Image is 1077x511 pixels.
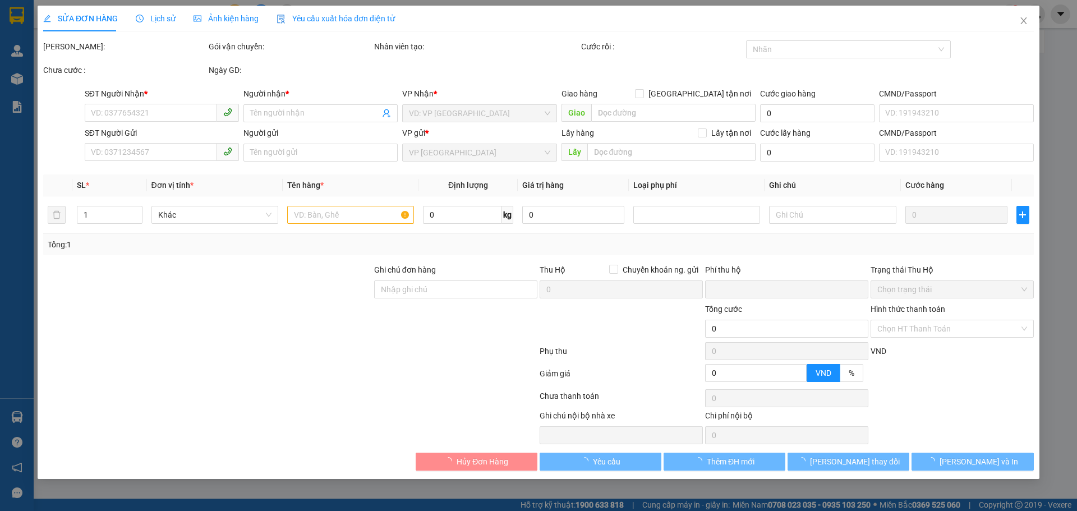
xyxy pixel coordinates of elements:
[561,143,587,161] span: Lấy
[707,455,754,468] span: Thêm ĐH mới
[85,127,239,139] div: SĐT Người Gửi
[770,206,896,224] input: Ghi Chú
[43,40,206,53] div: [PERSON_NAME]:
[136,15,144,22] span: clock-circle
[277,15,286,24] img: icon
[48,206,66,224] button: delete
[705,305,742,314] span: Tổng cước
[444,457,457,465] span: loading
[374,40,579,53] div: Nhân viên tạo:
[593,455,620,468] span: Yêu cầu
[194,14,259,23] span: Ảnh kiện hàng
[540,453,661,471] button: Yêu cầu
[788,453,909,471] button: [PERSON_NAME] thay đổi
[912,453,1034,471] button: [PERSON_NAME] và In
[798,457,810,465] span: loading
[403,127,557,139] div: VP gửi
[760,104,875,122] input: Cước giao hàng
[48,238,416,251] div: Tổng: 1
[502,206,513,224] span: kg
[760,89,816,98] label: Cước giao hàng
[871,347,886,356] span: VND
[877,281,1027,298] span: Chọn trạng thái
[223,147,232,156] span: phone
[522,181,564,190] span: Giá trị hàng
[85,88,239,100] div: SĐT Người Nhận
[561,104,591,122] span: Giao
[705,409,868,426] div: Chi phí nội bộ
[409,144,550,161] span: VP Đà Lạt
[849,369,854,378] span: %
[374,280,537,298] input: Ghi chú đơn hàng
[457,455,508,468] span: Hủy Đơn Hàng
[277,14,395,23] span: Yêu cầu xuất hóa đơn điện tử
[77,181,86,190] span: SL
[629,174,765,196] th: Loại phụ phí
[209,64,372,76] div: Ngày GD:
[540,409,703,426] div: Ghi chú nội bộ nhà xe
[540,265,565,274] span: Thu Hộ
[243,127,398,139] div: Người gửi
[581,457,593,465] span: loading
[871,305,945,314] label: Hình thức thanh toán
[765,174,901,196] th: Ghi chú
[1017,210,1028,219] span: plus
[43,64,206,76] div: Chưa cước :
[151,181,194,190] span: Đơn vị tính
[879,88,1033,100] div: CMND/Passport
[707,127,756,139] span: Lấy tận nơi
[618,264,703,276] span: Chuyển khoản ng. gửi
[538,367,704,387] div: Giảm giá
[243,88,398,100] div: Người nhận
[561,89,597,98] span: Giao hàng
[383,109,392,118] span: user-add
[927,457,940,465] span: loading
[644,88,756,100] span: [GEOGRAPHIC_DATA] tận nơi
[1019,16,1028,25] span: close
[810,455,900,468] span: [PERSON_NAME] thay đổi
[1008,6,1039,37] button: Close
[43,14,118,23] span: SỬA ĐƠN HÀNG
[664,453,785,471] button: Thêm ĐH mới
[538,345,704,365] div: Phụ thu
[209,40,372,53] div: Gói vận chuyển:
[287,181,324,190] span: Tên hàng
[448,181,488,190] span: Định lượng
[760,144,875,162] input: Cước lấy hàng
[591,104,756,122] input: Dọc đường
[136,14,176,23] span: Lịch sử
[705,264,868,280] div: Phí thu hộ
[158,206,271,223] span: Khác
[587,143,756,161] input: Dọc đường
[581,40,744,53] div: Cước rồi :
[1016,206,1029,224] button: plus
[816,369,831,378] span: VND
[871,264,1034,276] div: Trạng thái Thu Hộ
[194,15,201,22] span: picture
[287,206,414,224] input: VD: Bàn, Ghế
[905,181,944,190] span: Cước hàng
[694,457,707,465] span: loading
[538,390,704,409] div: Chưa thanh toán
[760,128,811,137] label: Cước lấy hàng
[940,455,1018,468] span: [PERSON_NAME] và In
[403,89,434,98] span: VP Nhận
[905,206,1007,224] input: 0
[43,15,51,22] span: edit
[561,128,594,137] span: Lấy hàng
[416,453,537,471] button: Hủy Đơn Hàng
[879,127,1033,139] div: CMND/Passport
[374,265,436,274] label: Ghi chú đơn hàng
[223,108,232,117] span: phone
